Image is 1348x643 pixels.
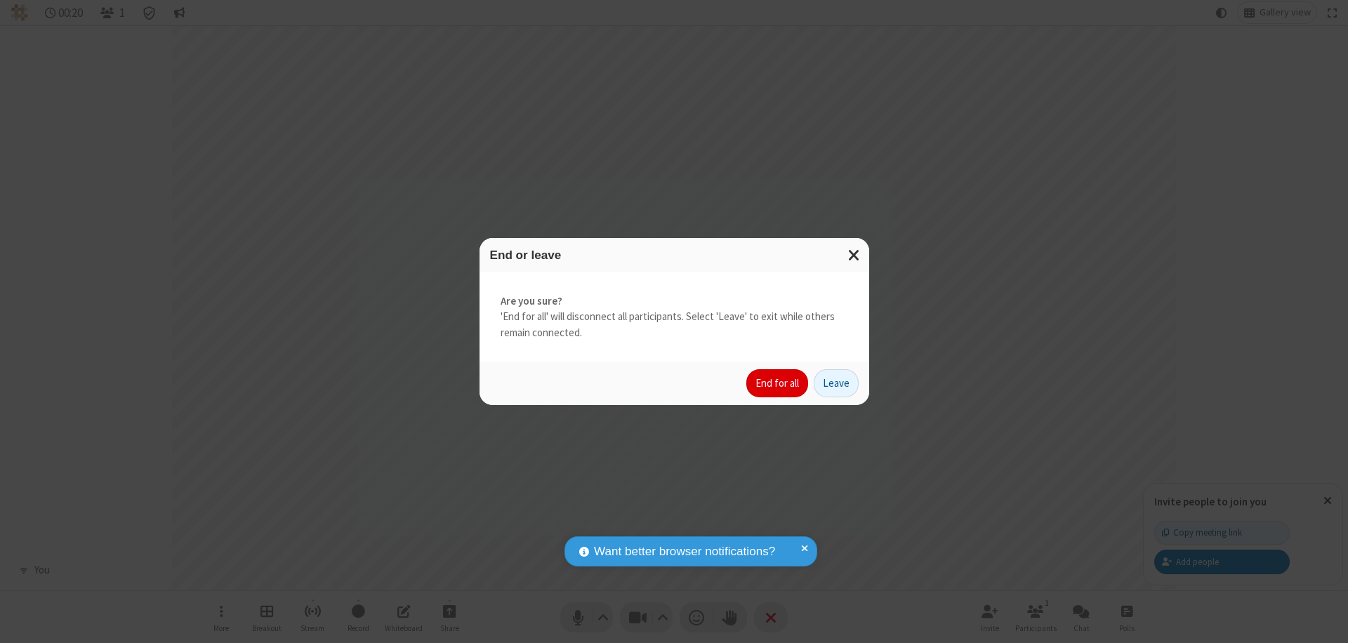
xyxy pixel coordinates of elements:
span: Want better browser notifications? [594,543,775,561]
button: Close modal [840,238,869,272]
button: End for all [746,369,808,397]
strong: Are you sure? [501,293,848,310]
div: 'End for all' will disconnect all participants. Select 'Leave' to exit while others remain connec... [480,272,869,362]
button: Leave [814,369,859,397]
h3: End or leave [490,248,859,262]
